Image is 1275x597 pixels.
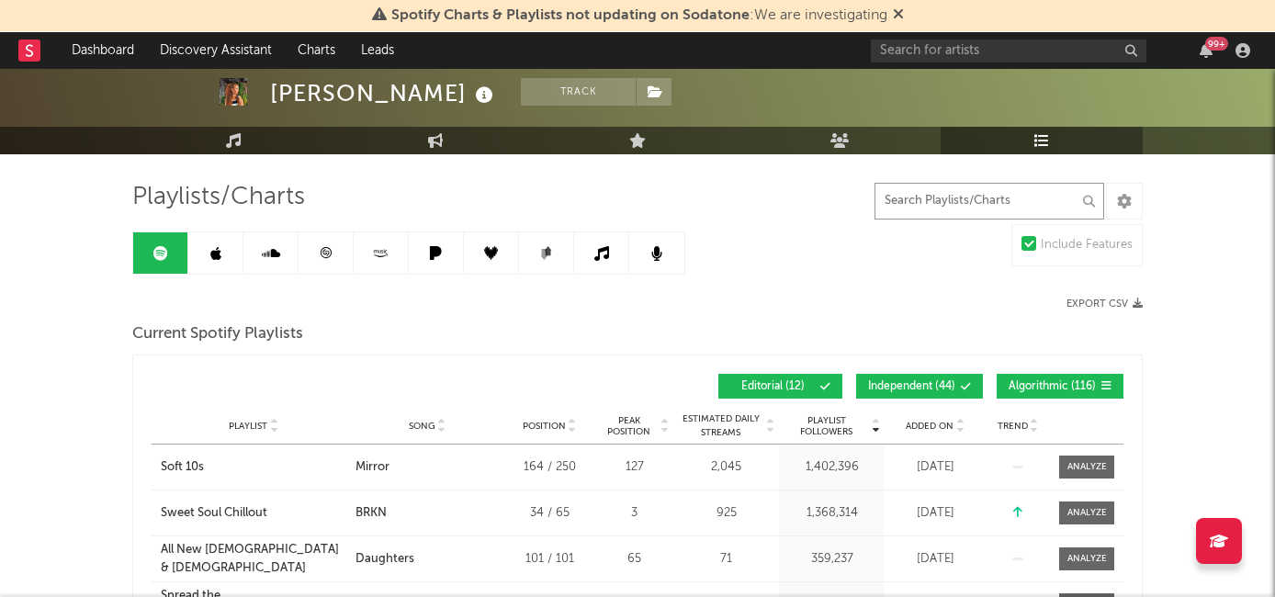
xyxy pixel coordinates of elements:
div: 99 + [1205,37,1228,51]
div: Daughters [355,550,414,569]
span: Position [523,421,566,432]
span: Estimated Daily Streams [678,412,763,440]
a: Discovery Assistant [147,32,285,69]
span: Editorial ( 12 ) [730,381,815,392]
span: Added On [906,421,953,432]
div: Mirror [355,458,389,477]
button: Independent(44) [856,374,983,399]
span: Spotify Charts & Playlists not updating on Sodatone [391,8,750,23]
div: [DATE] [889,550,981,569]
span: Dismiss [893,8,904,23]
div: 101 / 101 [508,550,591,569]
div: [PERSON_NAME] [270,78,498,108]
div: 65 [600,550,669,569]
input: Search for artists [871,39,1146,62]
span: Peak Position [600,415,658,437]
div: 925 [678,504,774,523]
button: 99+ [1200,43,1213,58]
div: 1,368,314 [784,504,880,523]
div: Soft 10s [161,458,204,477]
span: Independent ( 44 ) [868,381,955,392]
button: Track [521,78,636,106]
button: Algorithmic(116) [997,374,1123,399]
a: All New [DEMOGRAPHIC_DATA] & [DEMOGRAPHIC_DATA] [161,541,346,577]
div: 34 / 65 [508,504,591,523]
div: 127 [600,458,669,477]
button: Editorial(12) [718,374,842,399]
a: Leads [348,32,407,69]
span: Playlist Followers [784,415,869,437]
div: Include Features [1041,234,1133,256]
a: Soft 10s [161,458,346,477]
span: Algorithmic ( 116 ) [1009,381,1096,392]
input: Search Playlists/Charts [874,183,1104,220]
a: Sweet Soul Chillout [161,504,346,523]
div: 3 [600,504,669,523]
span: Playlists/Charts [132,186,305,208]
div: 2,045 [678,458,774,477]
div: 71 [678,550,774,569]
div: [DATE] [889,504,981,523]
div: 164 / 250 [508,458,591,477]
span: Song [409,421,435,432]
div: [DATE] [889,458,981,477]
a: Charts [285,32,348,69]
span: : We are investigating [391,8,887,23]
div: Sweet Soul Chillout [161,504,267,523]
a: Dashboard [59,32,147,69]
div: 359,237 [784,550,880,569]
span: Current Spotify Playlists [132,323,303,345]
div: BRKN [355,504,387,523]
div: 1,402,396 [784,458,880,477]
span: Playlist [229,421,267,432]
span: Trend [998,421,1028,432]
button: Export CSV [1066,298,1143,310]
